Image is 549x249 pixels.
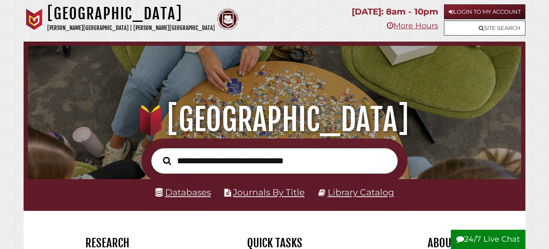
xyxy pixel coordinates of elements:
[217,9,238,30] img: Calvin Theological Seminary
[163,156,171,165] i: Search
[24,9,45,30] img: Calvin University
[444,4,525,19] a: Login to My Account
[36,101,513,138] h1: [GEOGRAPHIC_DATA]
[387,21,438,30] a: More Hours
[155,187,211,198] a: Databases
[352,4,438,19] p: [DATE]: 8am - 10pm
[47,23,215,33] p: [PERSON_NAME][GEOGRAPHIC_DATA] | [PERSON_NAME][GEOGRAPHIC_DATA]
[444,21,525,36] a: Site Search
[47,4,215,23] h1: [GEOGRAPHIC_DATA]
[233,187,305,198] a: Journals By Title
[328,187,394,198] a: Library Catalog
[159,154,175,167] button: Search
